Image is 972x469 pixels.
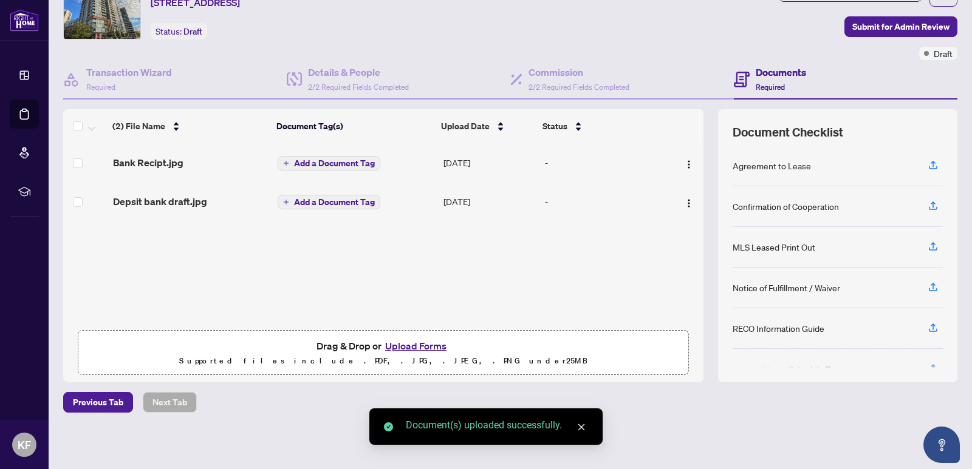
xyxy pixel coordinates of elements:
[86,354,681,368] p: Supported files include .PDF, .JPG, .JPEG, .PNG under 25 MB
[294,159,375,167] span: Add a Document Tag
[441,120,490,133] span: Upload Date
[63,392,133,413] button: Previous Tab
[684,198,694,208] img: Logo
[384,422,393,431] span: check-circle
[143,392,197,413] button: Next Tab
[113,194,207,209] span: Depsit bank draft.jpg
[545,156,662,169] div: -
[542,120,567,133] span: Status
[10,9,39,32] img: logo
[575,420,588,434] a: Close
[78,331,688,376] span: Drag & Drop orUpload FormsSupported files include .PDF, .JPG, .JPEG, .PNG under25MB
[733,159,811,172] div: Agreement to Lease
[283,199,289,205] span: plus
[294,198,375,206] span: Add a Document Tag
[278,194,380,210] button: Add a Document Tag
[151,23,207,39] div: Status:
[272,109,437,143] th: Document Tag(s)
[679,192,699,211] button: Logo
[679,153,699,172] button: Logo
[923,427,960,463] button: Open asap
[112,120,165,133] span: (2) File Name
[733,124,843,141] span: Document Checklist
[183,26,202,37] span: Draft
[86,83,115,92] span: Required
[73,393,123,412] span: Previous Tab
[278,195,380,209] button: Add a Document Tag
[308,65,409,79] h4: Details & People
[382,338,450,354] button: Upload Forms
[756,83,785,92] span: Required
[108,109,271,143] th: (2) File Name
[852,17,950,36] span: Submit for Admin Review
[113,155,183,170] span: Bank Recipt.jpg
[733,281,840,294] div: Notice of Fulfillment / Waiver
[308,83,409,92] span: 2/2 Required Fields Completed
[317,338,450,354] span: Drag & Drop or
[18,436,31,453] span: KF
[577,423,586,431] span: close
[733,240,815,254] div: MLS Leased Print Out
[436,109,538,143] th: Upload Date
[733,322,824,335] div: RECO Information Guide
[844,16,957,37] button: Submit for Admin Review
[934,47,953,60] span: Draft
[733,200,839,213] div: Confirmation of Cooperation
[529,83,629,92] span: 2/2 Required Fields Completed
[406,418,588,433] div: Document(s) uploaded successfully.
[283,160,289,166] span: plus
[529,65,629,79] h4: Commission
[538,109,664,143] th: Status
[756,65,806,79] h4: Documents
[86,65,172,79] h4: Transaction Wizard
[439,182,540,221] td: [DATE]
[278,155,380,171] button: Add a Document Tag
[278,156,380,170] button: Add a Document Tag
[545,195,662,208] div: -
[684,160,694,169] img: Logo
[439,143,540,182] td: [DATE]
